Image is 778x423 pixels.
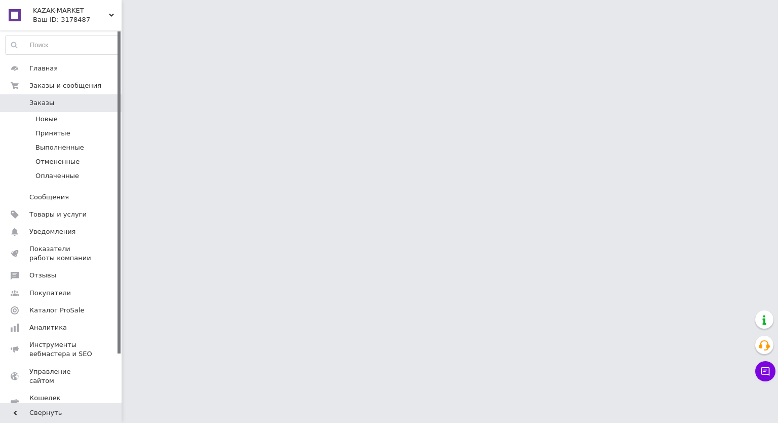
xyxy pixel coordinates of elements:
span: Отзывы [29,271,56,280]
span: Принятые [35,129,70,138]
span: Заказы и сообщения [29,81,101,90]
span: Товары и услуги [29,210,87,219]
span: Главная [29,64,58,73]
span: Выполненные [35,143,84,152]
input: Поиск [6,36,119,54]
span: Новые [35,115,58,124]
span: Уведомления [29,227,75,236]
span: KAZAK-MARKET [33,6,109,15]
span: Управление сайтом [29,367,94,385]
span: Кошелек компании [29,394,94,412]
button: Чат с покупателем [755,361,775,381]
span: Инструменты вебмастера и SEO [29,340,94,359]
span: Сообщения [29,193,69,202]
span: Заказы [29,98,54,108]
span: Покупатели [29,289,71,298]
span: Отмененные [35,157,80,166]
div: Ваш ID: 3178487 [33,15,122,24]
span: Аналитика [29,323,67,332]
span: Оплаченные [35,171,79,181]
span: Показатели работы компании [29,244,94,263]
span: Каталог ProSale [29,306,84,315]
